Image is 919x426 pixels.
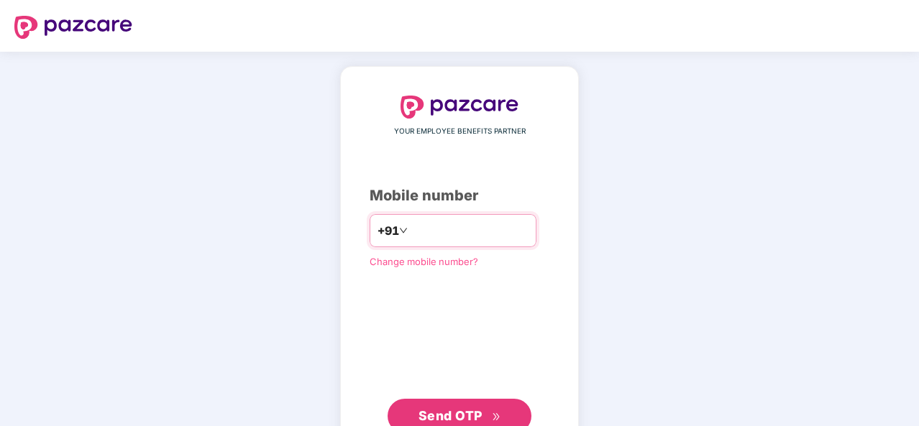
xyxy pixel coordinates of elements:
img: logo [401,96,518,119]
span: +91 [378,222,399,240]
span: Send OTP [419,408,483,423]
div: Mobile number [370,185,549,207]
span: double-right [492,412,501,422]
img: logo [14,16,132,39]
span: YOUR EMPLOYEE BENEFITS PARTNER [394,126,526,137]
span: down [399,226,408,235]
a: Change mobile number? [370,256,478,267]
